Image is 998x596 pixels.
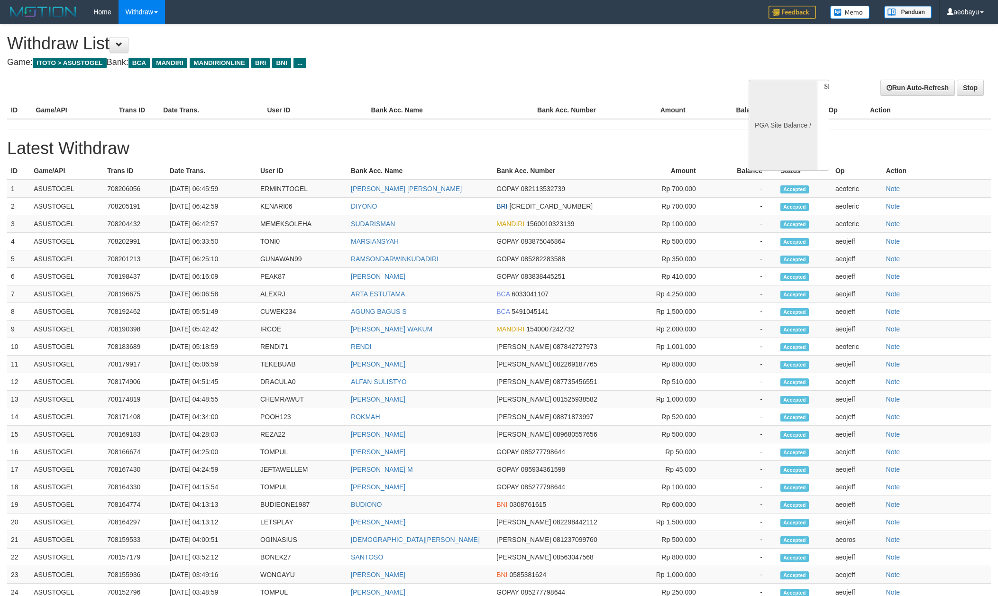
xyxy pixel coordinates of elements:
td: MEMEKSOLEHA [256,215,347,233]
td: PEAK87 [256,268,347,285]
th: Balance [700,101,776,119]
th: Trans ID [103,162,166,180]
td: ASUSTOGEL [30,373,103,391]
a: Note [886,448,900,456]
td: Rp 1,001,000 [632,338,710,356]
td: 708174819 [103,391,166,408]
td: ALEXRJ [256,285,347,303]
span: Accepted [780,256,809,264]
td: - [710,443,777,461]
a: [PERSON_NAME] [351,273,405,280]
td: ASUSTOGEL [30,478,103,496]
td: aeojeff [832,391,882,408]
td: 708164297 [103,513,166,531]
th: Bank Acc. Number [533,101,616,119]
td: ASUSTOGEL [30,250,103,268]
td: TEKEBUAB [256,356,347,373]
td: 708204432 [103,215,166,233]
span: 082269187765 [553,360,597,368]
a: [PERSON_NAME] [351,360,405,368]
td: ASUSTOGEL [30,215,103,233]
td: ASUSTOGEL [30,268,103,285]
td: Rp 500,000 [632,426,710,443]
span: Accepted [780,185,809,193]
span: BCA [496,308,510,315]
td: ASUSTOGEL [30,496,103,513]
td: aeojeff [832,408,882,426]
span: 5491045141 [512,308,549,315]
td: Rp 100,000 [632,215,710,233]
td: - [710,233,777,250]
a: [PERSON_NAME] [351,395,405,403]
td: Rp 350,000 [632,250,710,268]
td: 708183689 [103,338,166,356]
td: 708179917 [103,356,166,373]
td: aeoferic [832,198,882,215]
td: [DATE] 04:48:55 [166,391,256,408]
td: [DATE] 05:42:42 [166,321,256,338]
td: aeojeff [832,285,882,303]
td: [DATE] 06:42:59 [166,198,256,215]
a: Note [886,308,900,315]
a: [PERSON_NAME] [351,483,405,491]
td: REZA22 [256,426,347,443]
a: Note [886,413,900,421]
td: - [710,356,777,373]
td: [DATE] 05:51:49 [166,303,256,321]
td: aeojeff [832,443,882,461]
span: Accepted [780,413,809,422]
td: Rp 500,000 [632,233,710,250]
td: - [710,338,777,356]
h1: Latest Withdraw [7,139,991,158]
td: 708164774 [103,496,166,513]
td: [DATE] 06:06:58 [166,285,256,303]
span: 1560010323139 [526,220,574,228]
span: GOPAY [496,466,519,473]
td: [DATE] 04:28:03 [166,426,256,443]
a: Note [886,588,900,596]
span: 087842727973 [553,343,597,350]
td: [DATE] 06:42:57 [166,215,256,233]
img: Button%20Memo.svg [830,6,870,19]
span: [PERSON_NAME] [496,343,551,350]
td: aeojeff [832,321,882,338]
td: aeojeff [832,268,882,285]
td: [DATE] 04:51:45 [166,373,256,391]
td: 708167430 [103,461,166,478]
span: Accepted [780,308,809,316]
td: DRACULA0 [256,373,347,391]
td: [DATE] 05:18:59 [166,338,256,356]
td: 5 [7,250,30,268]
a: SANTOSO [351,553,383,561]
td: [DATE] 06:25:10 [166,250,256,268]
span: GOPAY [496,448,519,456]
span: 085934361598 [521,466,565,473]
td: 11 [7,356,30,373]
a: Note [886,431,900,438]
div: PGA Site Balance / [749,80,817,171]
a: Note [886,466,900,473]
h1: Withdraw List [7,34,656,53]
a: Note [886,202,900,210]
td: [DATE] 04:13:13 [166,496,256,513]
span: MANDIRIONLINE [190,58,249,68]
span: Accepted [780,291,809,299]
a: Note [886,343,900,350]
td: 17 [7,461,30,478]
span: Accepted [780,203,809,211]
a: ALFAN SULISTYO [351,378,406,385]
span: GOPAY [496,255,519,263]
span: GOPAY [496,238,519,245]
th: ID [7,162,30,180]
a: [PERSON_NAME] [351,588,405,596]
td: 6 [7,268,30,285]
a: Note [886,360,900,368]
a: [PERSON_NAME] M [351,466,413,473]
td: 708190398 [103,321,166,338]
span: Accepted [780,449,809,457]
td: 708202991 [103,233,166,250]
td: IRCOE [256,321,347,338]
a: ARTA ESTUTAMA [351,290,405,298]
td: - [710,408,777,426]
a: AGUNG BAGUS S [351,308,406,315]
